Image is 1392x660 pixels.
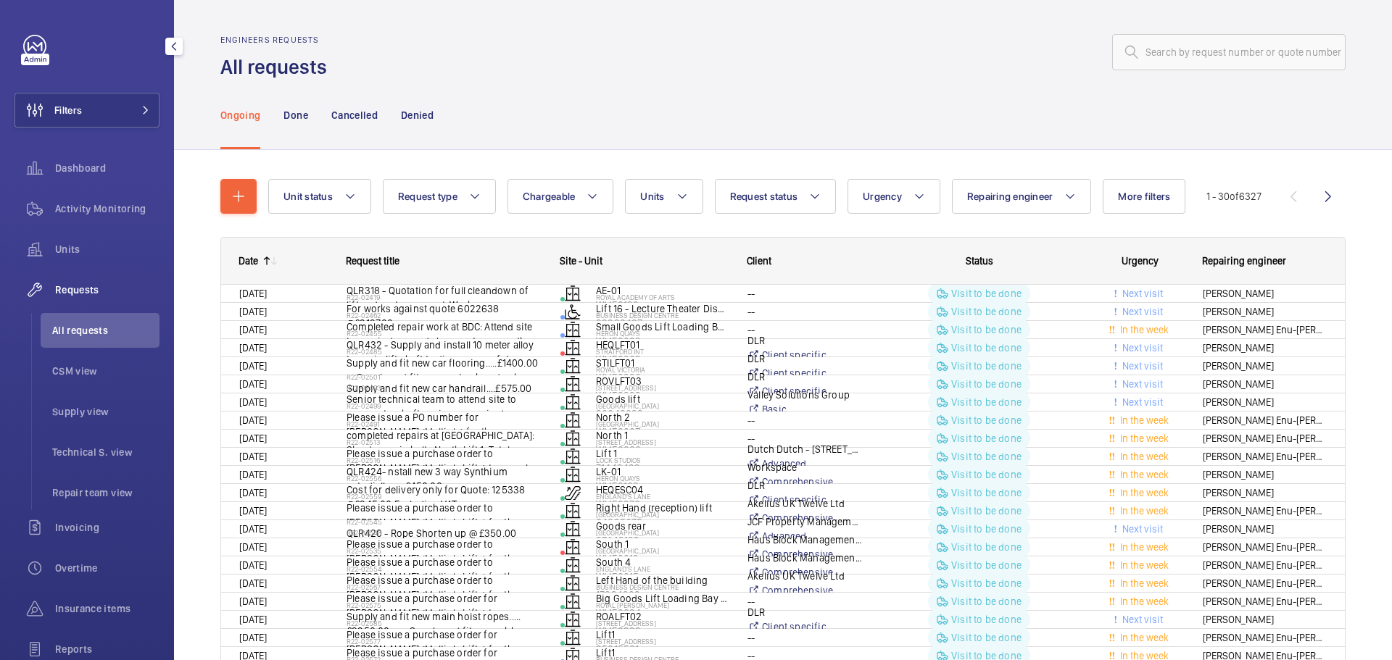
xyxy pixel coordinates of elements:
span: Insurance items [55,601,159,616]
span: Requests [55,283,159,297]
span: Units [640,191,664,202]
span: Next visit [1119,342,1163,354]
span: [PERSON_NAME] [1203,467,1327,483]
p: DLR [747,351,863,366]
span: [DATE] [239,505,267,517]
h2: R22-02499 [347,401,542,410]
p: [GEOGRAPHIC_DATA] [596,401,729,410]
p: England's Lane [596,564,729,573]
span: Request title [346,255,399,267]
span: In the week [1117,414,1169,426]
span: In the week [1117,505,1169,517]
span: [DATE] [239,433,267,444]
span: Dashboard [55,161,159,175]
h2: R22-02485 [347,347,542,356]
span: Urgency [1122,255,1159,267]
p: [GEOGRAPHIC_DATA] [596,528,729,537]
div: -- [747,285,863,302]
span: [DATE] [239,288,267,299]
span: [PERSON_NAME] [1203,285,1327,302]
p: Denied [401,108,434,122]
span: [DATE] [239,577,267,589]
span: [PERSON_NAME] Enu-[PERSON_NAME] [1203,412,1327,429]
h2: R22-02455 [347,329,542,338]
span: Activity Monitoring [55,201,159,216]
p: Ongoing [220,108,260,122]
span: Supply view [52,404,159,419]
p: DLR [747,478,863,493]
h2: R22-02513 [347,438,542,446]
p: Business Design Centre [596,311,729,319]
span: [DATE] [239,596,267,607]
h2: R22-02419 [347,293,542,301]
h2: R22-02548 [347,528,542,537]
span: [DATE] [239,487,267,498]
p: Akelius UK Twelve Ltd [747,496,863,511]
span: In the week [1117,451,1169,462]
h2: R22-02585 [347,619,542,627]
span: Invoicing [55,520,159,535]
span: In the week [1117,433,1169,444]
button: Request type [383,179,496,214]
span: of [1230,191,1239,202]
span: [DATE] [239,559,267,571]
span: Units [55,242,159,256]
div: -- [747,304,863,320]
span: Request type [398,191,457,202]
span: [DATE] [239,414,267,426]
p: Haus Block Management - [GEOGRAPHIC_DATA] [747,551,863,565]
span: [DATE] [239,324,267,335]
span: [PERSON_NAME] Enu-[PERSON_NAME] [1203,593,1327,610]
span: In the week [1117,541,1169,553]
p: [STREET_ADDRESS] [596,619,729,627]
button: Chargeable [507,179,614,214]
span: [PERSON_NAME] [1203,485,1327,501]
button: Units [625,179,703,214]
span: [PERSON_NAME] Enu-[PERSON_NAME] [1203,503,1327,519]
span: In the week [1117,577,1169,589]
p: [STREET_ADDRESS] [596,637,729,646]
span: Next visit [1119,306,1163,317]
span: [PERSON_NAME] [1203,376,1327,393]
button: Unit status [268,179,371,214]
span: [DATE] [239,632,267,643]
span: Urgency [863,191,902,202]
span: [DATE] [239,523,267,535]
h2: R22-02577 [347,637,542,646]
span: [PERSON_NAME] Enu-[PERSON_NAME] [1203,448,1327,465]
span: [PERSON_NAME] [1203,394,1327,411]
span: Technical S. view [52,445,159,459]
span: In the week [1117,559,1169,571]
span: Next visit [1119,396,1163,408]
h2: R22-02556 [347,474,542,483]
p: Lock Studios [596,456,729,464]
p: Cancelled [331,108,378,122]
span: Next visit [1119,523,1163,535]
p: [GEOGRAPHIC_DATA] [596,510,729,519]
p: [STREET_ADDRESS] [596,383,729,392]
h2: R22-02559 [347,492,542,501]
span: [PERSON_NAME] [1203,611,1327,628]
button: Urgency [848,179,940,214]
span: [DATE] [239,342,267,354]
span: [DATE] [239,451,267,462]
button: More filters [1103,179,1185,214]
p: Valley Solutions Group [747,388,863,402]
span: [DATE] [239,378,267,390]
span: Client [747,255,771,267]
span: In the week [1117,632,1169,643]
p: Akelius UK Twelve Ltd [747,569,863,583]
button: Repairing engineer [952,179,1092,214]
p: DLR [747,369,863,384]
p: Dutch Dutch - [STREET_ADDRESS] [747,442,863,456]
span: [PERSON_NAME] Enu-[PERSON_NAME] [1203,322,1327,338]
span: [PERSON_NAME] Enu-[PERSON_NAME] [1203,557,1327,574]
span: [PERSON_NAME] Enu-[PERSON_NAME] [1203,575,1327,592]
span: CSM view [52,364,159,378]
div: -- [747,412,863,429]
h2: R22-02567 [347,582,542,591]
span: [DATE] [239,614,267,625]
p: England's Lane [596,492,729,501]
p: Business Design Centre [596,582,729,591]
p: DLR [747,605,863,619]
